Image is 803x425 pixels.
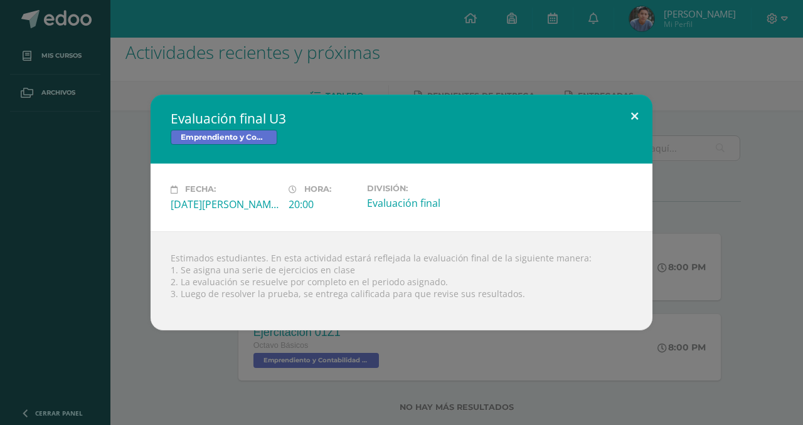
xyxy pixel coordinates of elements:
button: Close (Esc) [617,95,652,137]
span: Fecha: [185,185,216,194]
h2: Evaluación final U3 [171,110,632,127]
div: 20:00 [289,197,357,211]
div: [DATE][PERSON_NAME] [171,197,279,211]
label: División: [367,184,475,193]
span: Emprendiento y Contabilidad Bas II [171,130,277,145]
span: Hora: [304,185,331,194]
div: Evaluación final [367,196,475,210]
div: Estimados estudiantes. En esta actividad estará reflejada la evaluación final de la siguiente man... [151,231,652,330]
